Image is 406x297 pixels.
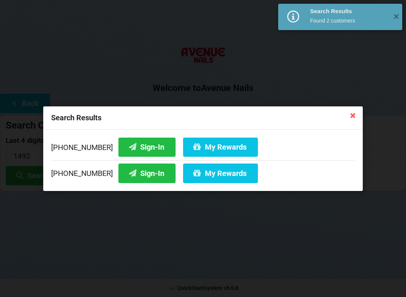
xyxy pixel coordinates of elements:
div: Search Results [43,106,363,130]
button: Sign-In [118,164,176,183]
button: My Rewards [183,164,258,183]
div: [PHONE_NUMBER] [51,160,355,183]
div: [PHONE_NUMBER] [51,137,355,160]
button: Sign-In [118,137,176,156]
button: My Rewards [183,137,258,156]
div: Found 2 customers [310,17,387,24]
div: Search Results [310,8,387,15]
